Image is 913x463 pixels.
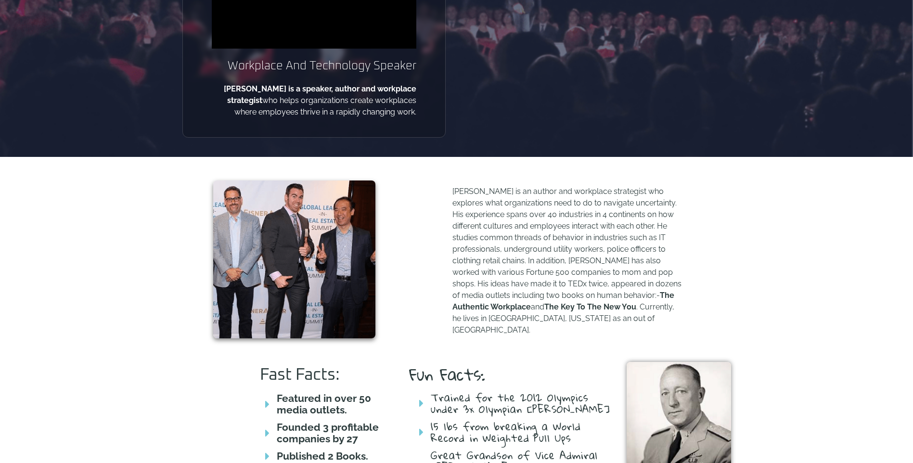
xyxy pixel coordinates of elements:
b: The Authentic Workplace [452,291,674,311]
h2: Fun Facts: [409,367,612,382]
h2: Workplace And Technology Speaker [212,58,416,74]
span: Trained for the 2012 Olympics under 3x Olympian [PERSON_NAME] [428,392,612,415]
p: [PERSON_NAME] is an author and workplace strategist who explores what organizations need to do to... [452,186,683,336]
b: The Key To The New You [544,302,636,311]
b: Featured in over 50 media outlets. [277,392,371,416]
p: who helps organizations create workplaces where employees thrive in a rapidly changing work. [212,83,416,118]
h2: Fast Facts: [260,367,390,383]
b: Published 2 Books. [277,450,368,462]
b: Founded 3 profitable companies by 27 [277,421,379,445]
b: [PERSON_NAME] is a speaker, author and workplace strategist [224,84,416,105]
span: 15 lbs from breaking a World Record in Weighted Pull Ups [428,421,612,444]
